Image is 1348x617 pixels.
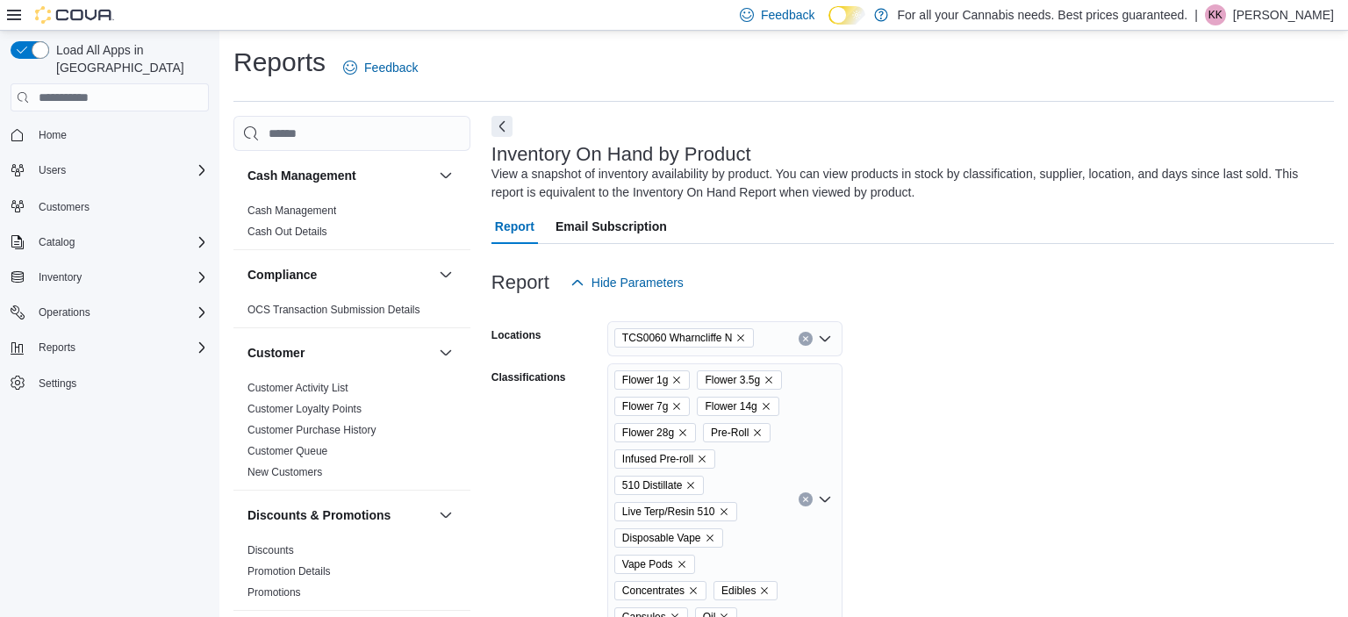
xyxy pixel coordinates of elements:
button: Cash Management [435,165,456,186]
button: Remove Vape Pods from selection in this group [677,559,687,570]
a: Customer Queue [247,445,327,457]
button: Users [4,158,216,183]
span: Catalog [39,235,75,249]
button: Reports [4,335,216,360]
span: Customer Purchase History [247,423,376,437]
span: Flower 1g [614,370,691,390]
span: Infused Pre-roll [614,449,715,469]
a: Promotion Details [247,565,331,578]
button: Remove Flower 28g from selection in this group [678,427,688,438]
span: Cash Management [247,204,336,218]
button: Compliance [247,266,432,283]
span: OCS Transaction Submission Details [247,303,420,317]
span: Feedback [761,6,814,24]
p: For all your Cannabis needs. Best prices guaranteed. [897,4,1187,25]
span: 510 Distillate [614,476,705,495]
button: Discounts & Promotions [435,505,456,526]
button: Remove Flower 7g from selection in this group [671,401,682,412]
span: Cash Out Details [247,225,327,239]
span: Pre-Roll [703,423,771,442]
span: Feedback [364,59,418,76]
span: Home [32,124,209,146]
span: TCS0060 Wharncliffe N [614,328,755,348]
span: Edibles [713,581,778,600]
span: Concentrates [622,582,685,599]
span: Live Terp/Resin 510 [614,502,737,521]
button: Home [4,122,216,147]
span: Disposable Vape [614,528,723,548]
button: Open list of options [818,492,832,506]
span: Customer Activity List [247,381,348,395]
span: Email Subscription [556,209,667,244]
span: Flower 3.5g [697,370,782,390]
a: Cash Management [247,204,336,217]
span: Flower 14g [697,397,778,416]
button: Settings [4,370,216,396]
h3: Compliance [247,266,317,283]
a: Customer Activity List [247,382,348,394]
span: Customer Loyalty Points [247,402,362,416]
button: Customer [247,344,432,362]
button: Reports [32,337,82,358]
a: Discounts [247,544,294,556]
button: Remove Flower 1g from selection in this group [671,375,682,385]
span: TCS0060 Wharncliffe N [622,329,733,347]
span: Settings [32,372,209,394]
label: Locations [491,328,541,342]
h1: Reports [233,45,326,80]
span: Flower 28g [622,424,674,441]
div: Discounts & Promotions [233,540,470,610]
span: Hide Parameters [592,274,684,291]
button: Operations [32,302,97,323]
span: Live Terp/Resin 510 [622,503,715,520]
label: Classifications [491,370,566,384]
button: Remove 510 Distillate from selection in this group [685,480,696,491]
button: Users [32,160,73,181]
span: Promotions [247,585,301,599]
button: Remove Concentrates from selection in this group [688,585,699,596]
a: Customer Purchase History [247,424,376,436]
button: Remove Live Terp/Resin 510 from selection in this group [719,506,729,517]
span: Reports [39,341,75,355]
button: Remove Flower 3.5g from selection in this group [764,375,774,385]
button: Compliance [435,264,456,285]
span: Catalog [32,232,209,253]
a: Promotions [247,586,301,599]
span: Load All Apps in [GEOGRAPHIC_DATA] [49,41,209,76]
a: Home [32,125,74,146]
span: Promotion Details [247,564,331,578]
button: Remove Flower 14g from selection in this group [761,401,771,412]
button: Remove Infused Pre-roll from selection in this group [697,454,707,464]
span: Vape Pods [622,556,673,573]
span: Reports [32,337,209,358]
span: 510 Distillate [622,477,683,494]
h3: Customer [247,344,305,362]
p: | [1194,4,1198,25]
span: Home [39,128,67,142]
h3: Report [491,272,549,293]
button: Remove Disposable Vape from selection in this group [705,533,715,543]
span: Flower 28g [614,423,696,442]
h3: Cash Management [247,167,356,184]
a: Feedback [336,50,425,85]
h3: Discounts & Promotions [247,506,391,524]
button: Customers [4,193,216,219]
span: Flower 1g [622,371,669,389]
img: Cova [35,6,114,24]
span: Disposable Vape [622,529,701,547]
nav: Complex example [11,115,209,441]
div: Customer [233,377,470,490]
a: Cash Out Details [247,226,327,238]
span: Customers [39,200,90,214]
span: Users [39,163,66,177]
button: Cash Management [247,167,432,184]
button: Inventory [4,265,216,290]
span: Discounts [247,543,294,557]
button: Open list of options [818,332,832,346]
span: New Customers [247,465,322,479]
button: Catalog [4,230,216,255]
span: Customers [32,195,209,217]
a: Settings [32,373,83,394]
span: Flower 7g [614,397,691,416]
span: Customer Queue [247,444,327,458]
